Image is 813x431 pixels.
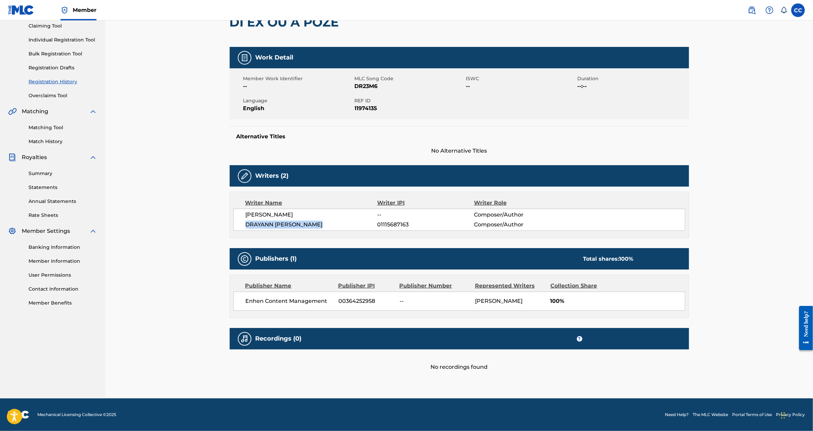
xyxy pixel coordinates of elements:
span: -- [400,297,470,305]
span: --:-- [578,82,687,90]
span: DR23M6 [355,82,464,90]
span: Mechanical Licensing Collective © 2025 [37,412,116,418]
span: Composer/Author [474,211,562,219]
div: Publisher Name [245,282,333,290]
span: ? [577,336,582,342]
a: Individual Registration Tool [29,36,97,44]
h5: Publishers (1) [255,255,297,263]
a: Need Help? [665,412,689,418]
a: Banking Information [29,244,97,251]
span: -- [466,82,576,90]
div: Total shares: [583,255,634,263]
iframe: Resource Center [794,301,813,356]
a: Member Information [29,258,97,265]
h5: Writers (2) [255,172,289,180]
span: [PERSON_NAME] [246,211,377,219]
span: 100% [550,297,685,305]
div: Writer IPI [377,199,474,207]
span: Member [73,6,96,14]
img: Work Detail [241,54,249,62]
span: Enhen Content Management [246,297,334,305]
a: Registration Drafts [29,64,97,71]
img: Matching [8,107,17,116]
span: 11974135 [355,104,464,113]
a: Annual Statements [29,198,97,205]
span: Duration [578,75,687,82]
a: Match History [29,138,97,145]
img: MLC Logo [8,5,34,15]
a: Portal Terms of Use [732,412,772,418]
div: Writer Role [474,199,562,207]
span: Composer/Author [474,221,562,229]
img: expand [89,153,97,161]
img: search [748,6,756,14]
span: English [243,104,353,113]
span: DRAYANN [PERSON_NAME] [246,221,377,229]
a: Rate Sheets [29,212,97,219]
div: Collection Share [550,282,616,290]
iframe: Chat Widget [779,398,813,431]
div: No recordings found [230,349,689,371]
a: Statements [29,184,97,191]
span: Member Work Identifier [243,75,353,82]
div: User Menu [791,3,805,17]
a: Contact Information [29,286,97,293]
div: Publisher Number [400,282,470,290]
img: logo [8,411,29,419]
div: Represented Writers [475,282,545,290]
img: Writers [241,172,249,180]
img: help [765,6,774,14]
h5: Alternative Titles [236,133,682,140]
img: expand [89,107,97,116]
div: Drag [781,405,785,426]
span: Matching [22,107,48,116]
span: Royalties [22,153,47,161]
a: Summary [29,170,97,177]
a: Claiming Tool [29,22,97,30]
a: Overclaims Tool [29,92,97,99]
span: 00364252958 [338,297,394,305]
a: User Permissions [29,272,97,279]
img: Top Rightsholder [60,6,69,14]
a: Privacy Policy [776,412,805,418]
span: 100 % [619,256,634,262]
h5: Work Detail [255,54,294,62]
h2: DI EX OU A POZE [230,15,342,30]
a: Member Benefits [29,299,97,307]
div: Writer Name [245,199,377,207]
span: -- [243,82,353,90]
span: MLC Song Code [355,75,464,82]
span: Member Settings [22,227,70,235]
img: expand [89,227,97,235]
span: ISWC [466,75,576,82]
a: Public Search [745,3,759,17]
span: 01115687163 [377,221,474,229]
a: Registration History [29,78,97,85]
span: -- [377,211,474,219]
a: Matching Tool [29,124,97,131]
img: Royalties [8,153,16,161]
img: Recordings [241,335,249,343]
img: Member Settings [8,227,16,235]
img: Publishers [241,255,249,263]
span: [PERSON_NAME] [475,298,523,304]
div: Help [763,3,776,17]
a: The MLC Website [693,412,728,418]
div: Notifications [780,7,787,14]
div: Publisher IPI [338,282,394,290]
span: REF ID [355,97,464,104]
span: No Alternative Titles [230,147,689,155]
h5: Recordings (0) [255,335,302,343]
a: Bulk Registration Tool [29,50,97,57]
span: Language [243,97,353,104]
